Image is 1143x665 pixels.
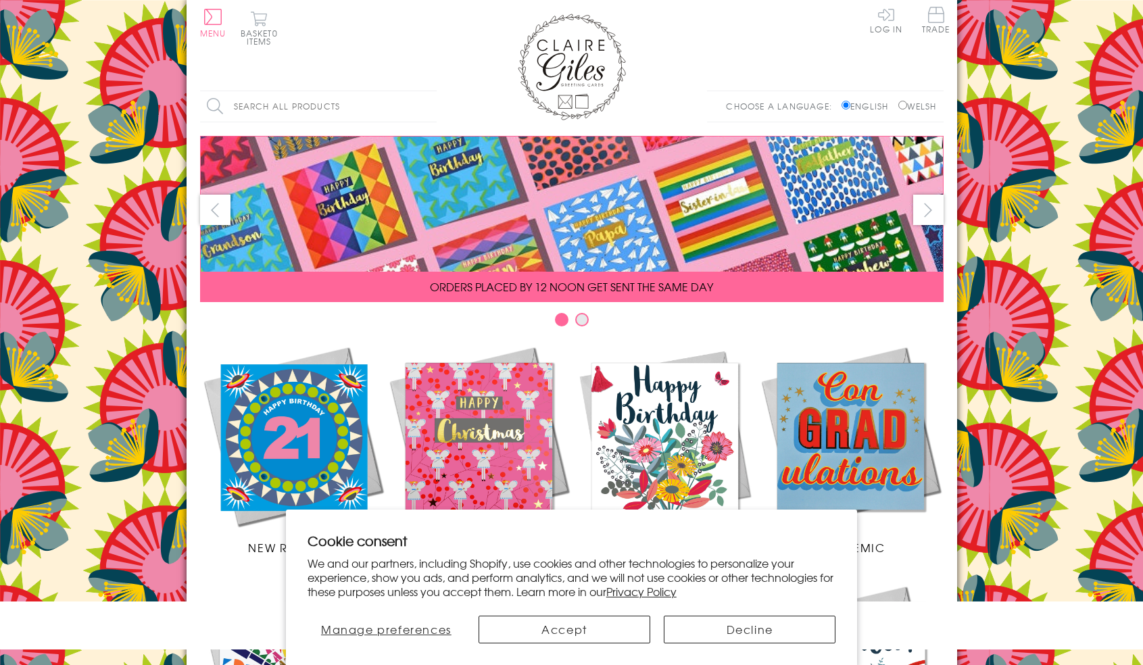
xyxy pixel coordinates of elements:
[200,343,386,556] a: New Releases
[200,195,230,225] button: prev
[247,27,278,47] span: 0 items
[922,7,950,33] span: Trade
[386,343,572,556] a: Christmas
[758,343,944,556] a: Academic
[572,343,758,556] a: Birthdays
[842,101,850,109] input: English
[870,7,902,33] a: Log In
[200,91,437,122] input: Search all products
[308,531,836,550] h2: Cookie consent
[200,312,944,333] div: Carousel Pagination
[913,195,944,225] button: next
[898,101,907,109] input: Welsh
[479,616,650,643] button: Accept
[248,539,337,556] span: New Releases
[606,583,677,599] a: Privacy Policy
[200,27,226,39] span: Menu
[308,616,465,643] button: Manage preferences
[241,11,278,45] button: Basket0 items
[555,313,568,326] button: Carousel Page 1 (Current Slide)
[898,100,937,112] label: Welsh
[423,91,437,122] input: Search
[321,621,452,637] span: Manage preferences
[922,7,950,36] a: Trade
[430,278,713,295] span: ORDERS PLACED BY 12 NOON GET SENT THE SAME DAY
[308,556,836,598] p: We and our partners, including Shopify, use cookies and other technologies to personalize your ex...
[518,14,626,120] img: Claire Giles Greetings Cards
[575,313,589,326] button: Carousel Page 2
[842,100,895,112] label: English
[200,9,226,37] button: Menu
[726,100,839,112] p: Choose a language:
[664,616,835,643] button: Decline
